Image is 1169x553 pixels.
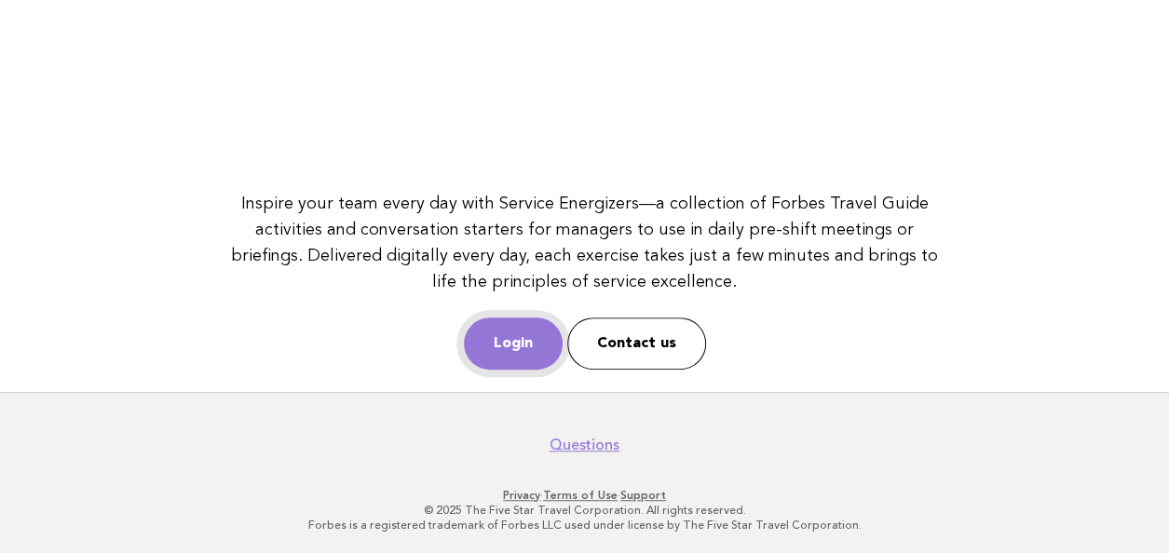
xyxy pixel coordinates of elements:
[26,503,1143,518] p: © 2025 The Five Star Travel Corporation. All rights reserved.
[620,489,666,502] a: Support
[26,518,1143,533] p: Forbes is a registered trademark of Forbes LLC used under license by The Five Star Travel Corpora...
[567,317,706,370] a: Contact us
[464,317,563,370] a: Login
[550,436,619,454] a: Questions
[26,488,1143,503] p: · ·
[230,191,940,295] p: Inspire your team every day with Service Energizers—a collection of Forbes Travel Guide activitie...
[503,489,540,502] a: Privacy
[543,489,618,502] a: Terms of Use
